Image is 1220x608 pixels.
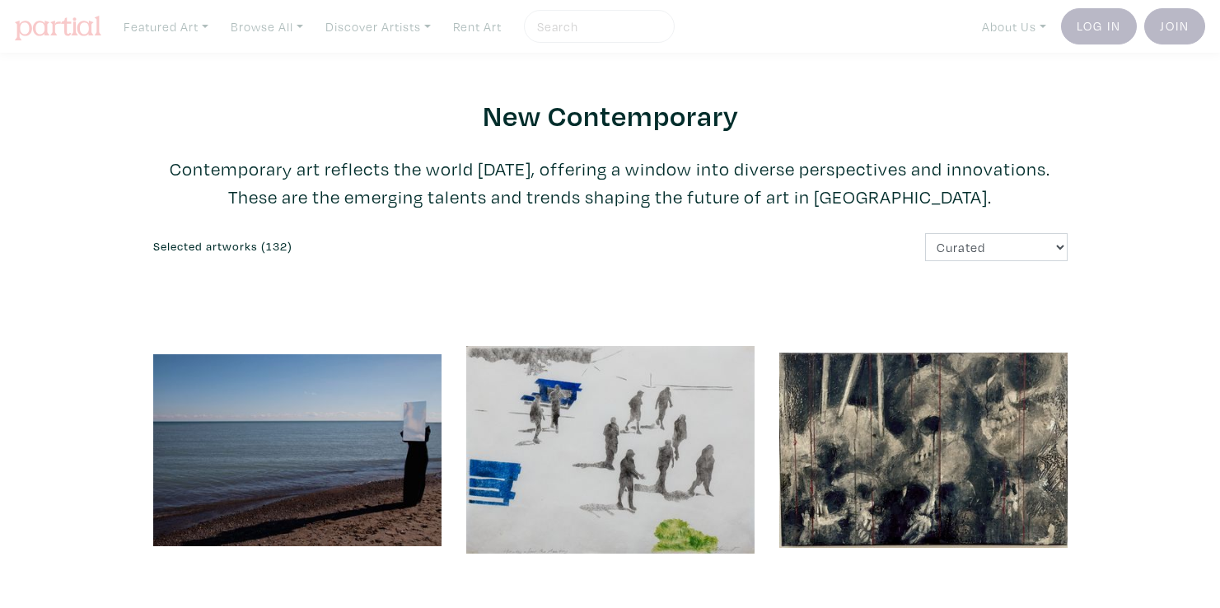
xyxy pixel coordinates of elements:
[1061,8,1137,44] a: Log In
[535,16,659,37] input: Search
[446,10,509,44] a: Rent Art
[1144,8,1205,44] a: Join
[153,155,1068,211] p: Contemporary art reflects the world [DATE], offering a window into diverse perspectives and innov...
[975,10,1054,44] a: About Us
[223,10,311,44] a: Browse All
[153,240,598,254] h6: Selected artworks (132)
[153,97,1068,133] h2: New Contemporary
[116,10,216,44] a: Featured Art
[318,10,438,44] a: Discover Artists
